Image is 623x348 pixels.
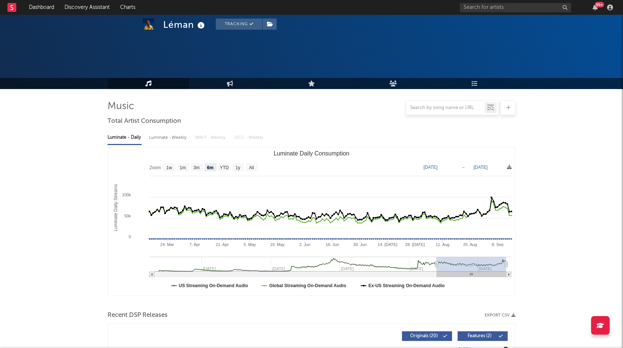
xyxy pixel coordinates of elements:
[194,165,200,170] text: 3m
[163,19,207,31] div: Léman
[593,4,598,10] button: 99+
[326,242,339,247] text: 16. Jun
[299,242,310,247] text: 2. Jun
[274,150,350,157] text: Luminate Daily Consumption
[406,105,485,111] input: Search by song name or URL
[407,334,441,338] span: Originals ( 20 )
[458,331,508,341] button: Features(2)
[108,117,181,126] span: Total Artist Consumption
[180,165,186,170] text: 1m
[269,283,346,288] text: Global Streaming On-Demand Audio
[149,165,161,170] text: Zoom
[207,165,213,170] text: 6m
[179,283,248,288] text: US Streaming On-Demand Audio
[149,131,188,144] div: Luminate - Weekly
[485,313,515,318] button: Export CSV
[595,2,604,7] div: 99 +
[423,165,438,170] text: [DATE]
[402,331,452,341] button: Originals(20)
[270,242,285,247] text: 19. May
[474,165,488,170] text: [DATE]
[461,165,465,170] text: →
[244,242,256,247] text: 5. May
[108,131,142,144] div: Luminate - Daily
[160,242,174,247] text: 24. Mar
[189,242,200,247] text: 7. Apr
[216,19,262,30] button: Tracking
[113,184,118,231] text: Luminate Daily Streams
[353,242,367,247] text: 30. Jun
[463,242,477,247] text: 25. Aug
[405,242,425,247] text: 28. [DATE]
[124,214,131,218] text: 50k
[462,334,497,338] span: Features ( 2 )
[460,3,571,12] input: Search for artists
[235,165,240,170] text: 1y
[108,311,168,320] span: Recent DSP Releases
[220,165,229,170] text: YTD
[369,283,445,288] text: Ex-US Streaming On-Demand Audio
[108,147,515,296] svg: Luminate Daily Consumption
[378,242,397,247] text: 14. [DATE]
[122,193,131,197] text: 100k
[249,165,254,170] text: All
[216,242,229,247] text: 21. Apr
[492,242,504,247] text: 8. Sep
[436,242,449,247] text: 11. Aug
[167,165,172,170] text: 1w
[129,234,131,239] text: 0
